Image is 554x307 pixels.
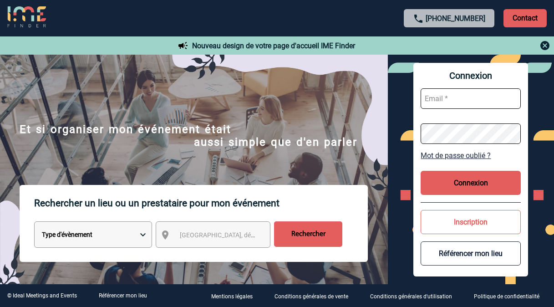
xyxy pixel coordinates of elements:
[204,292,267,300] a: Mentions légales
[467,292,554,300] a: Politique de confidentialité
[474,293,539,300] p: Politique de confidentialité
[503,9,547,27] p: Contact
[274,293,348,300] p: Conditions générales de vente
[421,88,521,109] input: Email *
[421,151,521,160] a: Mot de passe oublié ?
[421,171,521,195] button: Connexion
[413,13,424,24] img: call-24-px.png
[421,210,521,234] button: Inscription
[267,292,363,300] a: Conditions générales de vente
[211,293,253,300] p: Mentions légales
[34,185,368,221] p: Rechercher un lieu ou un prestataire pour mon événement
[421,70,521,81] span: Connexion
[363,292,467,300] a: Conditions générales d'utilisation
[99,292,147,299] a: Référencer mon lieu
[7,292,77,299] div: © Ideal Meetings and Events
[421,241,521,266] button: Référencer mon lieu
[426,14,485,23] a: [PHONE_NUMBER]
[370,293,452,300] p: Conditions générales d'utilisation
[180,231,306,239] span: [GEOGRAPHIC_DATA], département, région...
[274,221,342,247] input: Rechercher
